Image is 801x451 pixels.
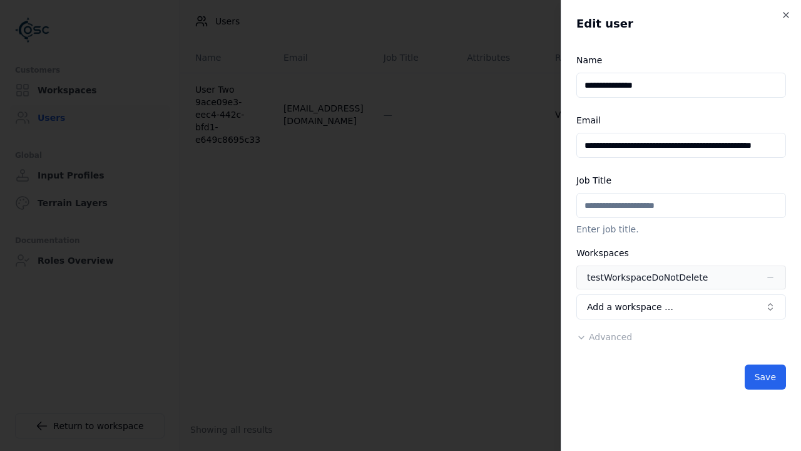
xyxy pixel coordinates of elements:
span: Advanced [589,332,632,342]
label: Workspaces [576,248,629,258]
div: testWorkspaceDoNotDelete [587,271,708,284]
button: Advanced [576,331,632,343]
label: Name [576,55,602,65]
label: Job Title [576,175,611,185]
button: Save [745,365,786,390]
h2: Edit user [576,15,786,33]
span: Add a workspace … [587,301,673,313]
label: Email [576,115,601,125]
p: Enter job title. [576,223,786,236]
